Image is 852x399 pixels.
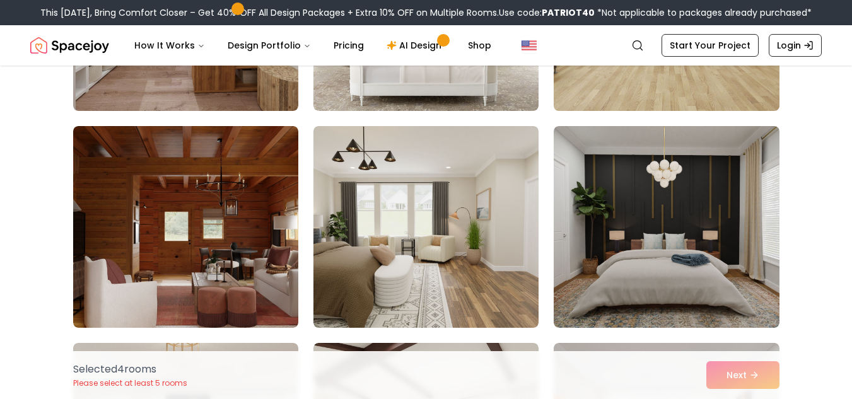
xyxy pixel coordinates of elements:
nav: Global [30,25,822,66]
button: How It Works [124,33,215,58]
a: Shop [458,33,501,58]
a: Login [769,34,822,57]
nav: Main [124,33,501,58]
p: Please select at least 5 rooms [73,378,187,388]
button: Design Portfolio [218,33,321,58]
span: Use code: [499,6,595,19]
img: United States [522,38,537,53]
a: Pricing [324,33,374,58]
a: Spacejoy [30,33,109,58]
a: AI Design [376,33,455,58]
img: Room room-53 [313,126,539,328]
span: *Not applicable to packages already purchased* [595,6,812,19]
img: Room room-52 [73,126,298,328]
b: PATRIOT40 [542,6,595,19]
div: This [DATE], Bring Comfort Closer – Get 40% OFF All Design Packages + Extra 10% OFF on Multiple R... [40,6,812,19]
img: Room room-54 [554,126,779,328]
p: Selected 4 room s [73,362,187,377]
a: Start Your Project [662,34,759,57]
img: Spacejoy Logo [30,33,109,58]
